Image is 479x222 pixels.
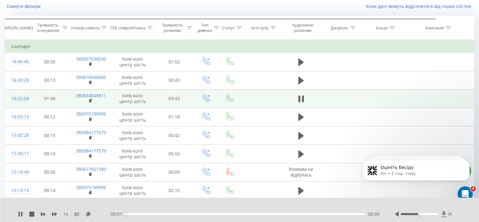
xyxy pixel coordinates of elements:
[111,25,145,31] div: ПІБ співробітника
[76,129,106,135] a: 380984177579
[111,53,155,71] td: Київ колл центр шість
[160,22,185,33] div: Тривалість розмови
[155,89,194,108] td: 03:43
[1,25,33,31] div: [PERSON_NAME]
[30,181,70,200] td: 00:14
[30,163,70,181] td: 00:05
[30,53,70,71] td: 00:05
[111,145,155,163] td: Київ колл центр шість
[5,3,44,9] button: Скинути фільтри
[30,108,70,126] td: 00:12
[366,3,474,9] a: Коли дані можуть відрізнятися вiд інших систем
[251,25,269,31] div: Ім'я пулу
[76,56,106,62] a: 380937596030
[109,211,125,217] span: - 00:01
[289,166,313,178] span: Розмова не відбулась
[11,93,24,105] div: 16:25:04
[11,56,24,68] div: 16:46:45
[155,53,194,71] td: 01:52
[30,89,70,108] td: 01:06
[425,25,444,31] div: Кампанія
[111,163,155,181] td: Київ колл центр шість
[155,145,194,163] td: 05:55
[198,22,212,33] div: Тип дзвінка
[222,25,235,31] div: Статус
[76,166,106,172] a: 380677661380
[71,25,100,31] div: Номер клієнта
[76,74,106,80] a: 380676046685
[124,213,127,215] div: Accessibility label
[11,129,24,141] div: 15:42:28
[155,71,194,89] td: 00:43
[76,111,106,117] a: 380975199996
[30,126,70,145] td: 00:15
[111,181,155,200] td: Київ колл центр шість
[155,163,194,181] td: 00:00
[11,111,24,123] div: 16:03:13
[111,71,155,89] td: Київ колл центр шість
[418,213,420,215] div: Accessibility label
[111,108,155,126] td: Київ колл центр шість
[111,89,155,108] td: Київ колл центр шість
[76,93,106,99] a: 380634848811
[11,184,24,197] div: 15:13:15
[368,211,379,217] span: 00:00
[63,211,68,217] span: 1 x
[11,166,24,178] div: 15:18:49
[11,74,24,87] div: 16:43:28
[76,148,106,154] a: 380984177579
[470,186,476,191] span: 4
[376,25,388,31] div: Канал
[11,147,24,160] div: 15:30:17
[36,22,60,33] div: Тривалість очікування
[353,147,479,205] iframe: Intercom notifications повідомлення
[155,181,194,200] td: 02:15
[30,145,70,163] td: 00:10
[155,126,194,145] td: 00:42
[111,126,155,145] td: Київ колл центр шість
[30,71,70,89] td: 00:13
[288,22,318,33] div: Аудіозапис розмови
[155,108,194,126] td: 01:18
[458,186,473,201] iframe: Intercom live chat
[76,184,106,190] a: 380975199996
[331,25,348,31] div: Джерело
